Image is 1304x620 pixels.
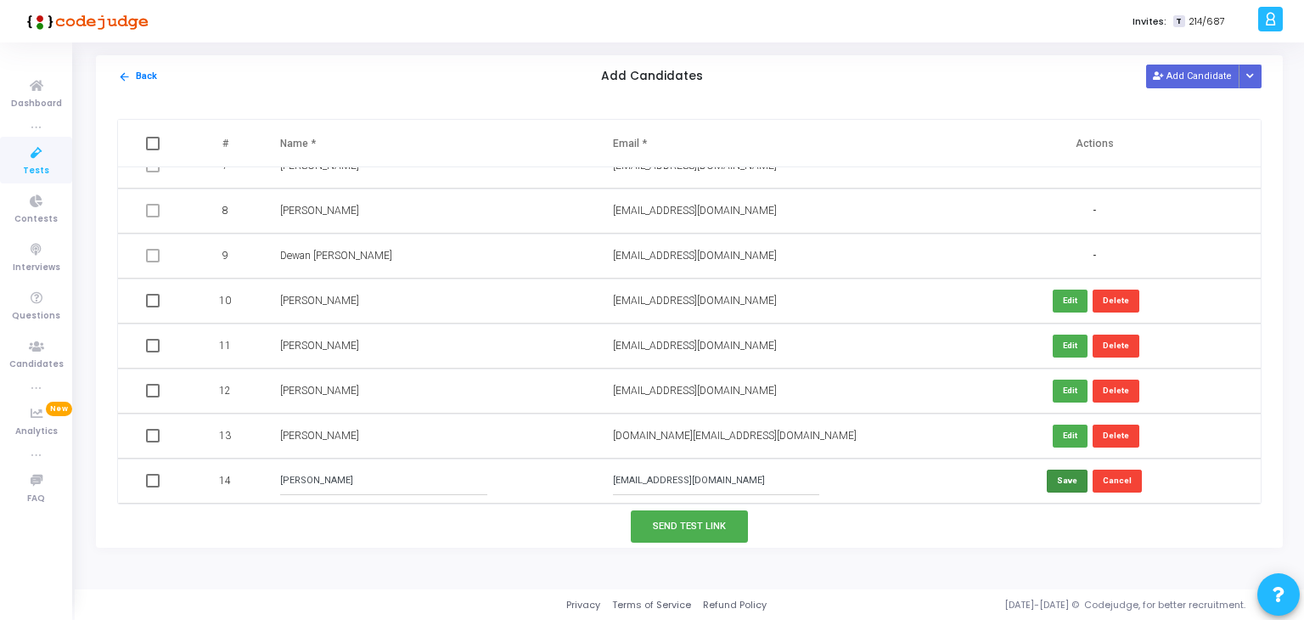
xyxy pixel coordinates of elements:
[14,212,58,227] span: Contests
[222,203,228,218] span: 8
[703,598,767,612] a: Refund Policy
[1239,65,1262,87] div: Button group with nested dropdown
[117,69,158,85] button: Back
[601,70,703,84] h5: Add Candidates
[219,293,231,308] span: 10
[280,250,392,262] span: Dewan [PERSON_NAME]
[1173,15,1184,28] span: T
[219,338,231,353] span: 11
[27,492,45,506] span: FAQ
[280,385,359,397] span: [PERSON_NAME]
[219,473,231,488] span: 14
[1093,290,1139,313] button: Delete
[1146,65,1239,87] button: Add Candidate
[46,402,72,416] span: New
[9,358,64,372] span: Candidates
[15,425,58,439] span: Analytics
[613,295,777,307] span: [EMAIL_ADDRESS][DOMAIN_NAME]
[613,205,777,217] span: [EMAIL_ADDRESS][DOMAIN_NAME]
[1093,470,1142,493] button: Cancel
[1053,335,1088,358] button: Edit
[222,248,228,263] span: 9
[21,4,149,38] img: logo
[219,428,231,443] span: 13
[1133,14,1166,29] label: Invites:
[23,164,49,178] span: Tests
[1093,380,1139,403] button: Delete
[263,120,596,167] th: Name *
[613,385,777,397] span: [EMAIL_ADDRESS][DOMAIN_NAME]
[280,340,359,352] span: [PERSON_NAME]
[1189,14,1225,29] span: 214/687
[1053,290,1088,313] button: Edit
[613,250,777,262] span: [EMAIL_ADDRESS][DOMAIN_NAME]
[11,97,62,111] span: Dashboard
[566,598,600,612] a: Privacy
[118,70,131,83] mat-icon: arrow_back
[613,430,857,442] span: [DOMAIN_NAME][EMAIL_ADDRESS][DOMAIN_NAME]
[1093,335,1139,358] button: Delete
[1093,425,1139,448] button: Delete
[1053,425,1088,448] button: Edit
[191,120,264,167] th: #
[1093,204,1096,218] span: -
[631,510,748,542] button: Send Test Link
[13,261,60,275] span: Interviews
[612,598,691,612] a: Terms of Service
[1053,380,1088,403] button: Edit
[767,598,1283,612] div: [DATE]-[DATE] © Codejudge, for better recruitment.
[12,309,60,324] span: Questions
[928,120,1261,167] th: Actions
[613,340,777,352] span: [EMAIL_ADDRESS][DOMAIN_NAME]
[1047,470,1088,493] button: Save
[280,295,359,307] span: [PERSON_NAME]
[219,383,231,398] span: 12
[280,430,359,442] span: [PERSON_NAME]
[1093,249,1096,263] span: -
[596,120,929,167] th: Email *
[280,205,359,217] span: [PERSON_NAME]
